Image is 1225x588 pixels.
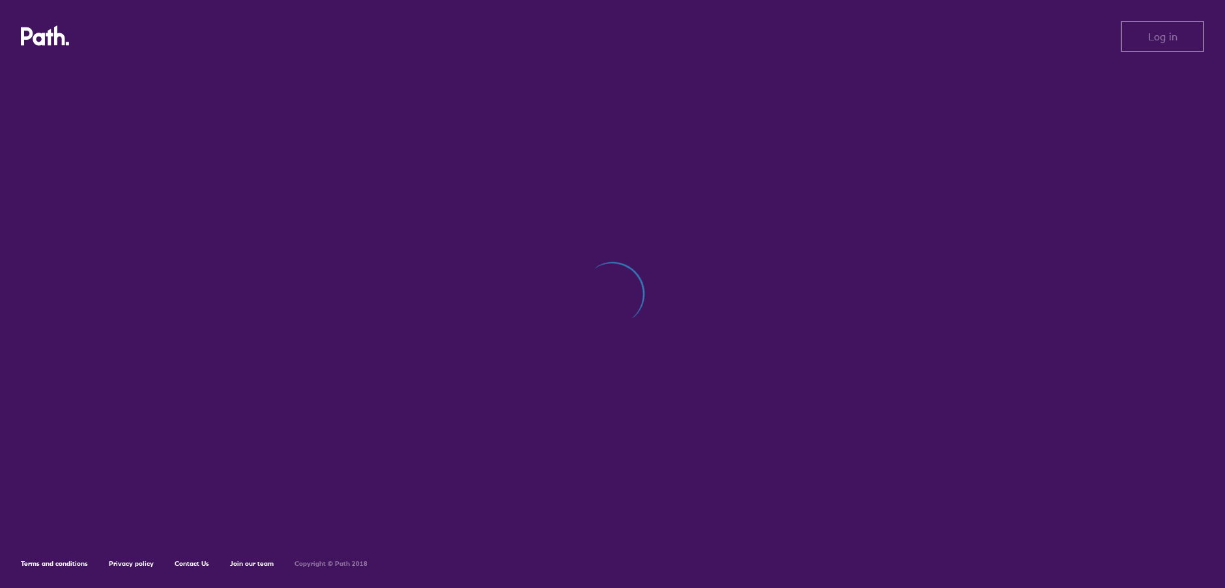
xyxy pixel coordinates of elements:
[1148,31,1177,42] span: Log in
[295,560,367,568] h6: Copyright © Path 2018
[230,559,274,568] a: Join our team
[109,559,154,568] a: Privacy policy
[175,559,209,568] a: Contact Us
[1121,21,1204,52] button: Log in
[21,559,88,568] a: Terms and conditions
